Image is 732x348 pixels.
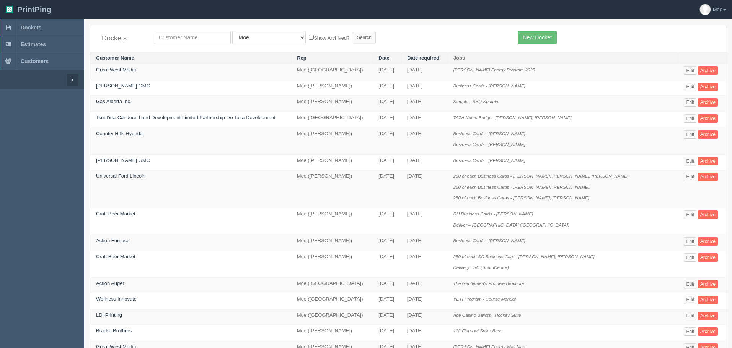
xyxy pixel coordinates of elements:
[291,208,373,235] td: Moe ([PERSON_NAME])
[401,154,448,170] td: [DATE]
[698,114,718,123] a: Archive
[21,58,49,64] span: Customers
[684,280,696,288] a: Edit
[291,64,373,80] td: Moe ([GEOGRAPHIC_DATA])
[698,253,718,262] a: Archive
[373,112,401,128] td: [DATE]
[96,55,134,61] a: Customer Name
[96,157,150,163] a: [PERSON_NAME] GMC
[453,99,498,104] i: Sample - BBQ Spatula
[309,35,314,40] input: Show Archived?
[453,254,594,259] i: 250 of each SC Business Card - [PERSON_NAME], [PERSON_NAME]
[291,235,373,251] td: Moe ([PERSON_NAME])
[684,312,696,320] a: Edit
[291,325,373,341] td: Moe ([PERSON_NAME])
[96,67,136,73] a: Great West Media
[684,83,696,91] a: Edit
[401,293,448,309] td: [DATE]
[698,98,718,107] a: Archive
[401,96,448,112] td: [DATE]
[291,96,373,112] td: Moe ([PERSON_NAME])
[698,237,718,246] a: Archive
[96,238,129,243] a: Action Furnace
[373,277,401,293] td: [DATE]
[453,173,628,178] i: 250 of each Business Cards - [PERSON_NAME], [PERSON_NAME], [PERSON_NAME]
[453,195,589,200] i: 250 of each Business Cards - [PERSON_NAME], [PERSON_NAME]
[373,154,401,170] td: [DATE]
[373,80,401,96] td: [DATE]
[698,280,718,288] a: Archive
[373,64,401,80] td: [DATE]
[401,251,448,277] td: [DATE]
[373,293,401,309] td: [DATE]
[291,277,373,293] td: Moe ([GEOGRAPHIC_DATA])
[373,96,401,112] td: [DATE]
[401,112,448,128] td: [DATE]
[373,128,401,154] td: [DATE]
[401,128,448,154] td: [DATE]
[291,80,373,96] td: Moe ([PERSON_NAME])
[698,157,718,165] a: Archive
[291,154,373,170] td: Moe ([PERSON_NAME])
[453,211,533,216] i: RH Business Cards - [PERSON_NAME]
[96,280,124,286] a: Action Auger
[291,112,373,128] td: Moe ([GEOGRAPHIC_DATA])
[453,67,535,72] i: [PERSON_NAME] Energy Program 2025
[684,296,696,304] a: Edit
[453,265,509,270] i: Delivery - SC (SouthCentre)
[453,115,571,120] i: TAZA Name Badge - [PERSON_NAME], [PERSON_NAME]
[453,238,525,243] i: Business Cards - [PERSON_NAME]
[407,55,439,61] a: Date required
[453,131,525,136] i: Business Cards - [PERSON_NAME]
[698,130,718,139] a: Archive
[291,309,373,325] td: Moe ([GEOGRAPHIC_DATA])
[21,24,41,31] span: Dockets
[96,173,145,179] a: Universal Ford Lincoln
[684,130,696,139] a: Edit
[401,208,448,235] td: [DATE]
[96,211,135,217] a: Craft Beer Market
[373,251,401,277] td: [DATE]
[297,55,306,61] a: Rep
[96,131,144,136] a: Country Hills Hyundai
[698,296,718,304] a: Archive
[684,237,696,246] a: Edit
[309,33,349,42] label: Show Archived?
[96,254,135,259] a: Craft Beer Market
[96,328,132,333] a: Bracko Brothers
[684,66,696,75] a: Edit
[684,253,696,262] a: Edit
[684,210,696,219] a: Edit
[353,32,376,43] input: Search
[698,66,718,75] a: Archive
[21,41,46,47] span: Estimates
[453,222,569,227] i: Deliver – [GEOGRAPHIC_DATA] ([GEOGRAPHIC_DATA])
[453,328,502,333] i: 11ft Flags w/ Spike Base
[6,6,13,13] img: logo-3e63b451c926e2ac314895c53de4908e5d424f24456219fb08d385ab2e579770.png
[373,325,401,341] td: [DATE]
[700,4,711,15] img: avatar_default-7531ab5dedf162e01f1e0bb0964e6a185e93c5c22dfe317fb01d7f8cd2b1632c.jpg
[698,312,718,320] a: Archive
[291,293,373,309] td: Moe ([GEOGRAPHIC_DATA])
[373,208,401,235] td: [DATE]
[684,327,696,336] a: Edit
[401,235,448,251] td: [DATE]
[684,157,696,165] a: Edit
[96,115,276,120] a: Tsuut’ina-Canderel Land Development Limited Partnership c/o Taza Development
[373,235,401,251] td: [DATE]
[684,98,696,107] a: Edit
[96,296,137,302] a: Wellness Innovate
[401,80,448,96] td: [DATE]
[96,83,150,89] a: [PERSON_NAME] GMC
[401,170,448,208] td: [DATE]
[698,210,718,219] a: Archive
[453,312,521,317] i: Ace Casino Ballots - Hockey Suite
[453,185,590,189] i: 250 of each Business Cards - [PERSON_NAME], [PERSON_NAME],
[401,64,448,80] td: [DATE]
[453,83,525,88] i: Business Cards - [PERSON_NAME]
[379,55,390,61] a: Date
[401,309,448,325] td: [DATE]
[684,173,696,181] a: Edit
[447,52,678,64] th: Jobs
[401,277,448,293] td: [DATE]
